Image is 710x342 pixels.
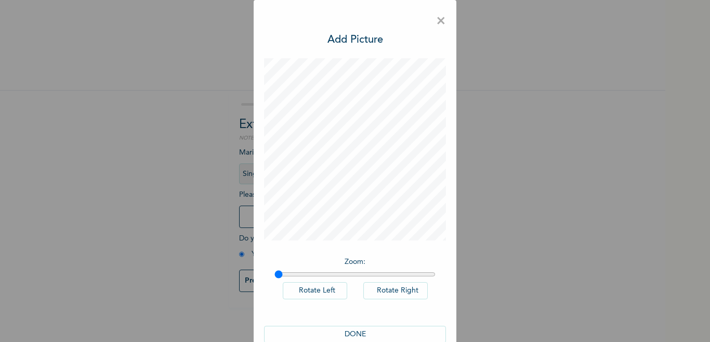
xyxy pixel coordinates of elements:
[436,10,446,32] span: ×
[239,191,426,233] span: Please add a recent Passport Photograph
[283,282,347,299] button: Rotate Left
[274,257,436,268] p: Zoom :
[363,282,428,299] button: Rotate Right
[327,32,383,48] h3: Add Picture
